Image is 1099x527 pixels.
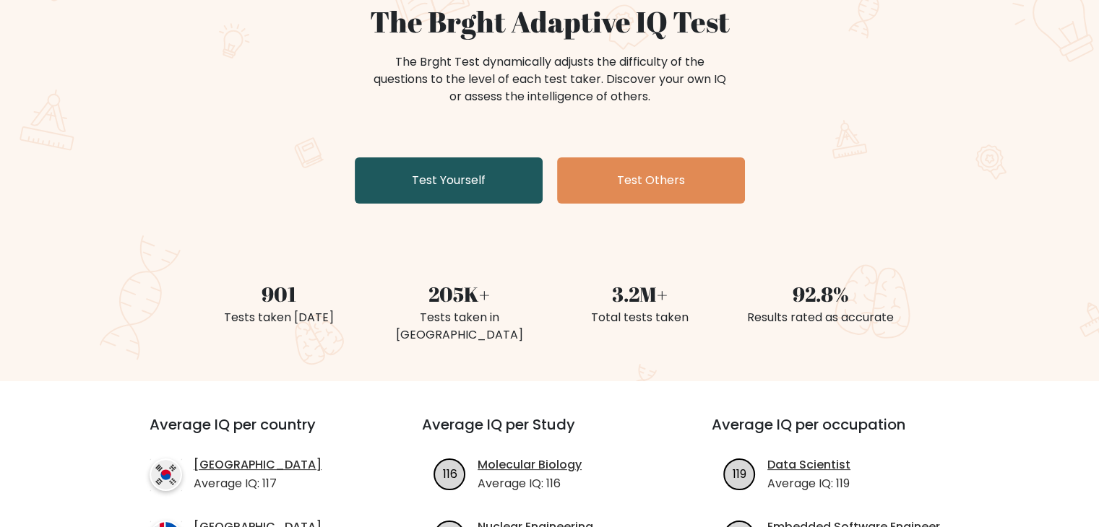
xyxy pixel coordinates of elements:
[197,4,902,39] h1: The Brght Adaptive IQ Test
[767,475,850,492] p: Average IQ: 119
[478,456,582,474] a: Molecular Biology
[739,309,902,326] div: Results rated as accurate
[733,465,746,482] text: 119
[478,475,582,492] p: Average IQ: 116
[150,416,370,450] h3: Average IQ per country
[194,456,322,474] a: [GEOGRAPHIC_DATA]
[559,309,722,326] div: Total tests taken
[422,416,677,450] h3: Average IQ per Study
[369,53,730,105] div: The Brght Test dynamically adjusts the difficulty of the questions to the level of each test take...
[150,458,182,491] img: country
[557,157,745,204] a: Test Others
[197,279,361,309] div: 901
[712,416,967,450] h3: Average IQ per occupation
[443,465,457,482] text: 116
[767,456,850,474] a: Data Scientist
[197,309,361,326] div: Tests taken [DATE]
[194,475,322,492] p: Average IQ: 117
[378,309,541,344] div: Tests taken in [GEOGRAPHIC_DATA]
[559,279,722,309] div: 3.2M+
[739,279,902,309] div: 92.8%
[355,157,543,204] a: Test Yourself
[378,279,541,309] div: 205K+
